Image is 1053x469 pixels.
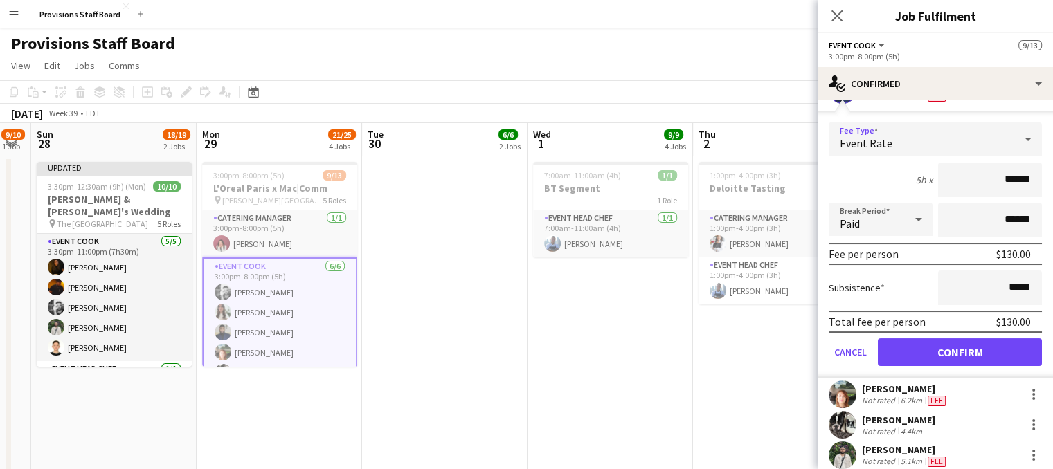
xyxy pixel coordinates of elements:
[996,247,1031,261] div: $130.00
[200,136,220,151] span: 29
[37,234,192,361] app-card-role: Event Cook5/53:30pm-11:00pm (7h30m)[PERSON_NAME][PERSON_NAME][PERSON_NAME][PERSON_NAME][PERSON_NAME]
[222,195,323,205] span: [PERSON_NAME][GEOGRAPHIC_DATA][PERSON_NAME]
[163,129,190,140] span: 18/19
[829,40,887,50] button: Event Cook
[368,128,384,140] span: Tue
[699,182,854,194] h3: Deloitte Tasting
[665,141,686,151] div: 4 Jobs
[103,57,145,75] a: Comms
[862,395,898,406] div: Not rated
[69,57,100,75] a: Jobs
[699,128,716,140] span: Thu
[11,107,43,120] div: [DATE]
[499,141,521,151] div: 2 Jobs
[818,7,1053,25] h3: Job Fulfilment
[323,195,346,205] span: 5 Roles
[699,210,854,257] app-card-role: Catering Manager1/11:00pm-4:00pm (3h)[PERSON_NAME]
[710,170,781,181] span: 1:00pm-4:00pm (3h)
[699,257,854,304] app-card-role: Event Head Chef1/11:00pm-4:00pm (3h)[PERSON_NAME]
[35,136,53,151] span: 28
[928,457,946,467] span: Fee
[6,57,36,75] a: View
[366,136,384,151] span: 30
[829,338,872,366] button: Cancel
[533,162,688,257] app-job-card: 7:00am-11:00am (4h)1/1BT Segment1 RoleEvent Head Chef1/17:00am-11:00am (4h)[PERSON_NAME]
[329,141,355,151] div: 4 Jobs
[898,456,925,467] div: 5.1km
[696,136,716,151] span: 2
[37,128,53,140] span: Sun
[862,443,948,456] div: [PERSON_NAME]
[202,162,357,367] app-job-card: 3:00pm-8:00pm (5h)9/13L'Oreal Paris x Mac|Comm [PERSON_NAME][GEOGRAPHIC_DATA][PERSON_NAME]5 Roles...
[323,170,346,181] span: 9/13
[86,108,100,118] div: EDT
[39,57,66,75] a: Edit
[898,395,925,406] div: 6.2km
[498,129,518,140] span: 6/6
[2,141,24,151] div: 1 Job
[925,395,948,406] div: Crew has different fees then in role
[818,67,1053,100] div: Confirmed
[533,128,551,140] span: Wed
[1018,40,1042,50] span: 9/13
[829,282,885,294] label: Subsistence
[531,136,551,151] span: 1
[925,456,948,467] div: Crew has different fees then in role
[213,170,285,181] span: 3:00pm-8:00pm (5h)
[202,128,220,140] span: Mon
[74,59,95,72] span: Jobs
[862,426,898,436] div: Not rated
[44,59,60,72] span: Edit
[544,170,621,181] span: 7:00am-11:00am (4h)
[37,162,192,173] div: Updated
[916,174,933,186] div: 5h x
[11,33,175,54] h1: Provisions Staff Board
[928,396,946,406] span: Fee
[328,129,356,140] span: 21/25
[46,108,80,118] span: Week 39
[658,170,677,181] span: 1/1
[829,315,926,329] div: Total fee per person
[533,182,688,194] h3: BT Segment
[664,129,683,140] span: 9/9
[153,181,181,192] span: 10/10
[840,136,892,150] span: Event Rate
[37,162,192,367] app-job-card: Updated3:30pm-12:30am (9h) (Mon)10/10[PERSON_NAME] & [PERSON_NAME]'s Wedding The [GEOGRAPHIC_DATA...
[157,219,181,229] span: 5 Roles
[898,426,925,436] div: 4.4km
[1,129,25,140] span: 9/10
[829,51,1042,62] div: 3:00pm-8:00pm (5h)
[533,210,688,257] app-card-role: Event Head Chef1/17:00am-11:00am (4h)[PERSON_NAME]
[862,456,898,467] div: Not rated
[829,247,899,261] div: Fee per person
[202,210,357,257] app-card-role: Catering Manager1/13:00pm-8:00pm (5h)[PERSON_NAME]
[996,315,1031,329] div: $130.00
[37,361,192,408] app-card-role: Event Head Chef1/1
[829,40,876,50] span: Event Cook
[163,141,190,151] div: 2 Jobs
[37,193,192,218] h3: [PERSON_NAME] & [PERSON_NAME]'s Wedding
[699,162,854,304] app-job-card: 1:00pm-4:00pm (3h)2/2Deloitte Tasting2 RolesCatering Manager1/11:00pm-4:00pm (3h)[PERSON_NAME]Eve...
[202,182,357,194] h3: L'Oreal Paris x Mac|Comm
[48,181,146,192] span: 3:30pm-12:30am (9h) (Mon)
[878,338,1042,366] button: Confirm
[28,1,132,28] button: Provisions Staff Board
[202,257,357,407] app-card-role: Event Cook6/63:00pm-8:00pm (5h)[PERSON_NAME][PERSON_NAME][PERSON_NAME][PERSON_NAME]
[11,59,30,72] span: View
[862,383,948,395] div: [PERSON_NAME]
[840,217,860,230] span: Paid
[109,59,140,72] span: Comms
[862,414,935,426] div: [PERSON_NAME]
[657,195,677,205] span: 1 Role
[57,219,148,229] span: The [GEOGRAPHIC_DATA]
